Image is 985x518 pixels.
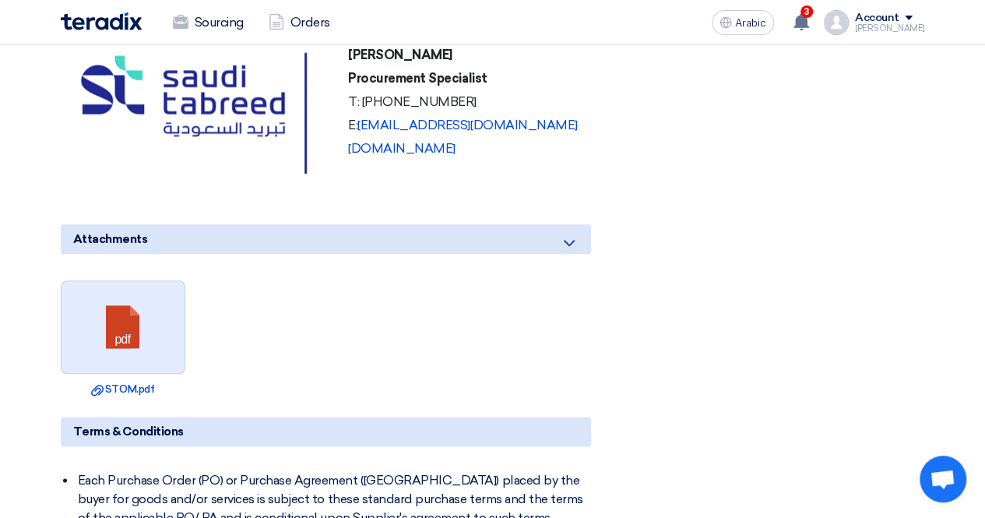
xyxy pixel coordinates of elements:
[804,6,809,17] font: 3
[348,118,357,132] font: E:
[855,11,899,24] font: Account
[735,16,766,30] font: Arabic
[66,48,336,179] img: NdNNOPw111AVSTz1wIAA7
[712,10,774,35] button: Arabic
[105,383,154,395] font: STOM.pdf
[855,23,925,33] font: [PERSON_NAME]
[73,425,184,439] font: Terms & Conditions
[61,12,142,30] img: Teradix logo
[160,5,256,40] a: Sourcing
[348,48,452,62] font: [PERSON_NAME]
[290,15,330,30] font: Orders
[73,232,148,246] font: Attachments
[348,94,477,109] font: T: [PHONE_NUMBER]
[348,141,456,156] a: [DOMAIN_NAME]
[256,5,343,40] a: Orders
[195,15,244,30] font: Sourcing
[824,10,849,35] img: profile_test.png
[920,456,966,502] a: Open chat
[65,382,181,397] a: STOM.pdf
[357,118,578,132] a: [EMAIL_ADDRESS][DOMAIN_NAME]
[348,71,487,86] font: Procurement Specialist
